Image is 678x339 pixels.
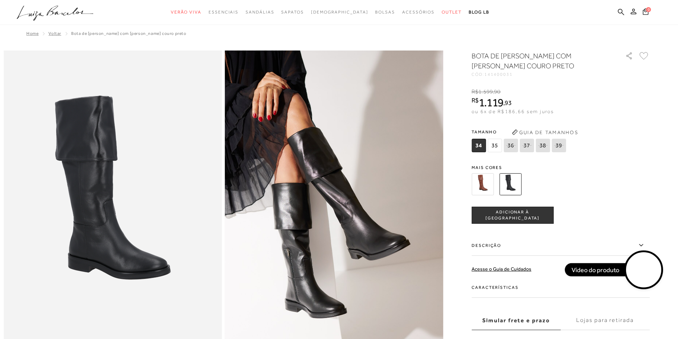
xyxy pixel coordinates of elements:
[375,10,395,15] span: Bolsas
[472,207,553,224] button: ADICIONAR À [GEOGRAPHIC_DATA]
[246,10,274,15] span: Sandálias
[402,6,435,19] a: categoryNavScreenReaderText
[504,139,518,152] span: 36
[209,10,238,15] span: Essenciais
[646,7,651,12] span: 0
[281,6,304,19] a: categoryNavScreenReaderText
[472,139,486,152] span: 34
[209,6,238,19] a: categoryNavScreenReaderText
[509,127,580,138] button: Guia de Tamanhos
[375,6,395,19] a: categoryNavScreenReaderText
[472,97,479,104] i: R$
[311,10,368,15] span: [DEMOGRAPHIC_DATA]
[469,10,489,15] span: BLOG LB
[472,165,650,170] span: Mais cores
[478,89,493,95] span: 1.599
[442,10,462,15] span: Outlet
[565,263,626,276] div: Vídeo do produto
[520,139,534,152] span: 37
[26,31,38,36] a: Home
[479,96,504,109] span: 1.119
[641,8,651,17] button: 0
[171,10,201,15] span: Verão Viva
[472,209,553,222] span: ADICIONAR À [GEOGRAPHIC_DATA]
[472,235,650,256] label: Descrição
[561,311,650,330] label: Lojas para retirada
[472,89,478,95] i: R$
[493,89,501,95] i: ,
[311,6,368,19] a: noSubCategoriesText
[472,51,605,71] h1: BOTA DE [PERSON_NAME] COM [PERSON_NAME] COURO PRETO
[48,31,61,36] a: Voltar
[246,6,274,19] a: categoryNavScreenReaderText
[469,6,489,19] a: BLOG LB
[472,311,561,330] label: Simular frete e prazo
[472,127,568,137] span: Tamanho
[472,173,494,195] img: BOTA DE CANO LONGO COM DOBRA EM COURO CASTANHO
[442,6,462,19] a: categoryNavScreenReaderText
[171,6,201,19] a: categoryNavScreenReaderText
[505,99,511,106] span: 93
[281,10,304,15] span: Sapatos
[494,89,500,95] span: 90
[552,139,566,152] span: 39
[484,72,513,77] span: 141400031
[402,10,435,15] span: Acessórios
[472,266,531,272] a: Acesse o Guia de Cuidados
[472,277,650,298] label: Características
[536,139,550,152] span: 38
[71,31,186,36] span: BOTA DE [PERSON_NAME] COM [PERSON_NAME] COURO PRETO
[488,139,502,152] span: 35
[472,72,614,76] div: CÓD:
[503,100,511,106] i: ,
[472,108,554,114] span: ou 6x de R$186,66 sem juros
[499,173,521,195] img: BOTA DE CANO LONGO COM DOBRA EM COURO PRETO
